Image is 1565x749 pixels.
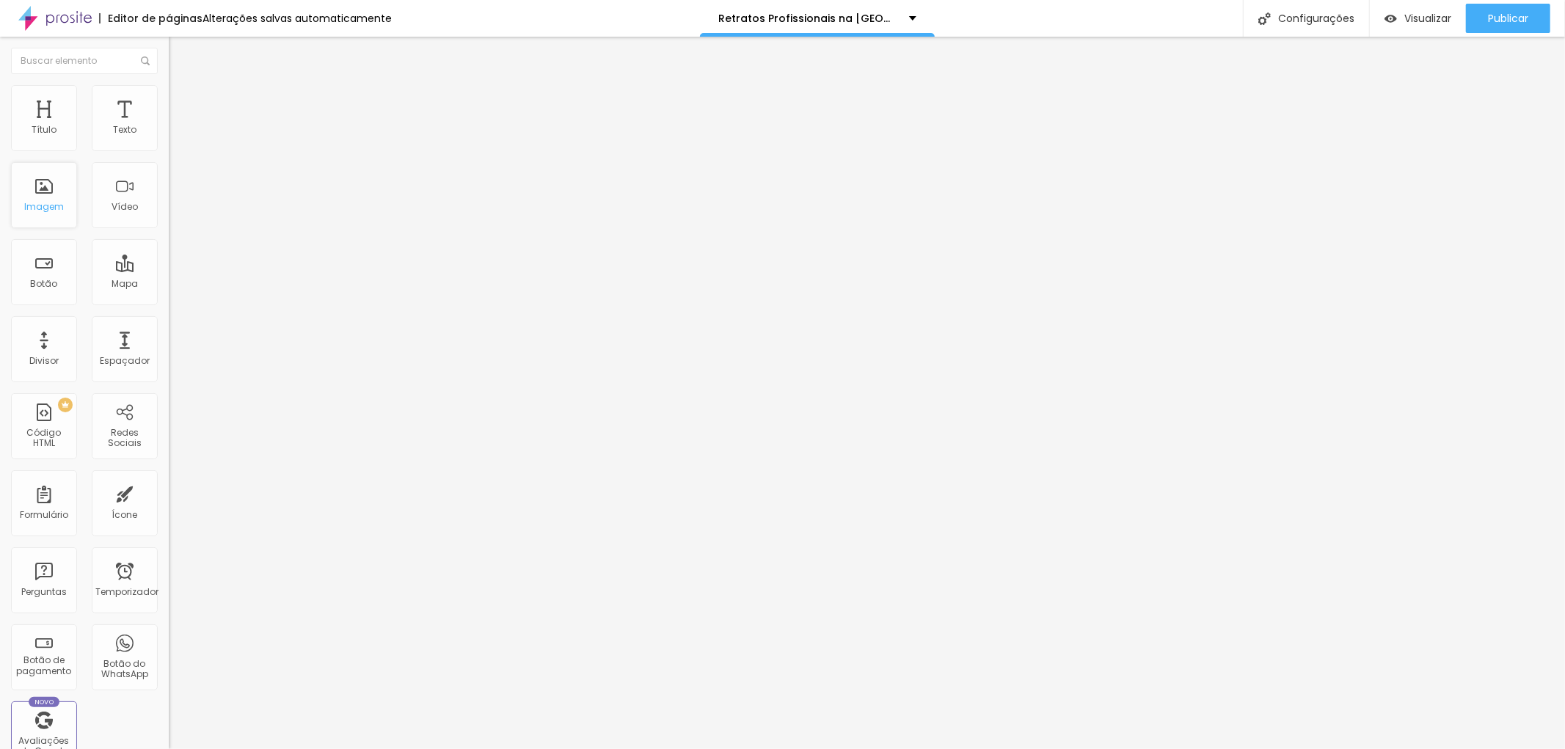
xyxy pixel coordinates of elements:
font: Botão [31,277,58,290]
font: Mapa [112,277,138,290]
font: Botão do WhatsApp [101,657,148,680]
font: Publicar [1488,11,1528,26]
font: Ícone [112,508,138,521]
input: Buscar elemento [11,48,158,74]
font: Alterações salvas automaticamente [203,11,392,26]
font: Vídeo [112,200,138,213]
img: Ícone [141,56,150,65]
img: view-1.svg [1385,12,1397,25]
font: Título [32,123,56,136]
img: Ícone [1258,12,1271,25]
font: Configurações [1278,11,1354,26]
font: Editor de páginas [108,11,203,26]
font: Código HTML [27,426,62,449]
font: Retratos Profissionais na [GEOGRAPHIC_DATA][PERSON_NAME] [718,11,1060,26]
font: Novo [34,698,54,706]
font: Temporizador [95,585,158,598]
font: Formulário [20,508,68,521]
font: Visualizar [1404,11,1451,26]
button: Publicar [1466,4,1550,33]
font: Espaçador [100,354,150,367]
iframe: Editor [169,37,1565,749]
font: Divisor [29,354,59,367]
font: Perguntas [21,585,67,598]
button: Visualizar [1370,4,1466,33]
font: Redes Sociais [108,426,142,449]
font: Imagem [24,200,64,213]
font: Texto [113,123,136,136]
font: Botão de pagamento [17,654,72,676]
